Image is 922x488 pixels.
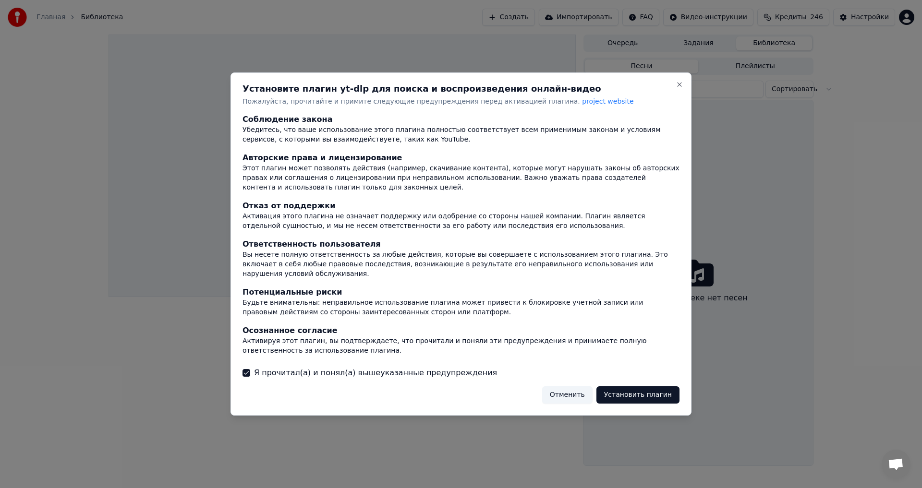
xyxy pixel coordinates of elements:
[243,97,679,107] p: Пожалуйста, прочитайте и примите следующие предупреждения перед активацией плагина.
[243,126,679,145] div: Убедитесь, что ваше использование этого плагина полностью соответствует всем применимым законам и...
[582,97,633,105] span: project website
[542,386,593,404] button: Отменить
[243,201,679,212] div: Отказ от поддержки
[243,298,679,317] div: Будьте внимательны: неправильное использование плагина может привести к блокировке учетной записи...
[243,164,679,193] div: Этот плагин может позволять действия (например, скачивание контента), которые могут нарушать зако...
[254,367,497,379] label: Я прочитал(а) и понял(а) вышеуказанные предупреждения
[243,114,679,126] div: Соблюдение закона
[243,286,679,298] div: Потенциальные риски
[243,250,679,279] div: Вы несете полную ответственность за любые действия, которые вы совершаете с использованием этого ...
[243,238,679,250] div: Ответственность пользователя
[596,386,679,404] button: Установить плагин
[243,336,679,356] div: Активируя этот плагин, вы подтверждаете, что прочитали и поняли эти предупреждения и принимаете п...
[243,212,679,231] div: Активация этого плагина не означает поддержку или одобрение со стороны нашей компании. Плагин явл...
[243,325,679,336] div: Осознанное согласие
[243,153,679,164] div: Авторские права и лицензирование
[243,84,679,93] h2: Установите плагин yt-dlp для поиска и воспроизведения онлайн-видео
